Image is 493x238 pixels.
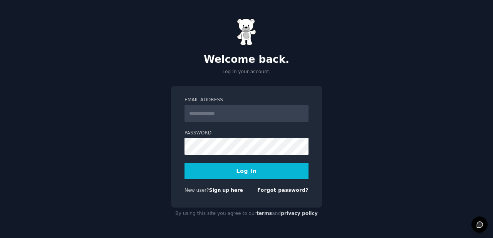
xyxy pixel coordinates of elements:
a: Forgot password? [257,188,309,193]
label: Email Address [184,97,309,104]
span: New user? [184,188,209,193]
a: Sign up here [209,188,243,193]
a: privacy policy [281,211,318,216]
label: Password [184,130,309,137]
img: Gummy Bear [237,18,256,45]
button: Log In [184,163,309,179]
h2: Welcome back. [171,54,322,66]
div: By using this site you agree to our and [171,208,322,220]
p: Log in your account. [171,69,322,75]
a: terms [257,211,272,216]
